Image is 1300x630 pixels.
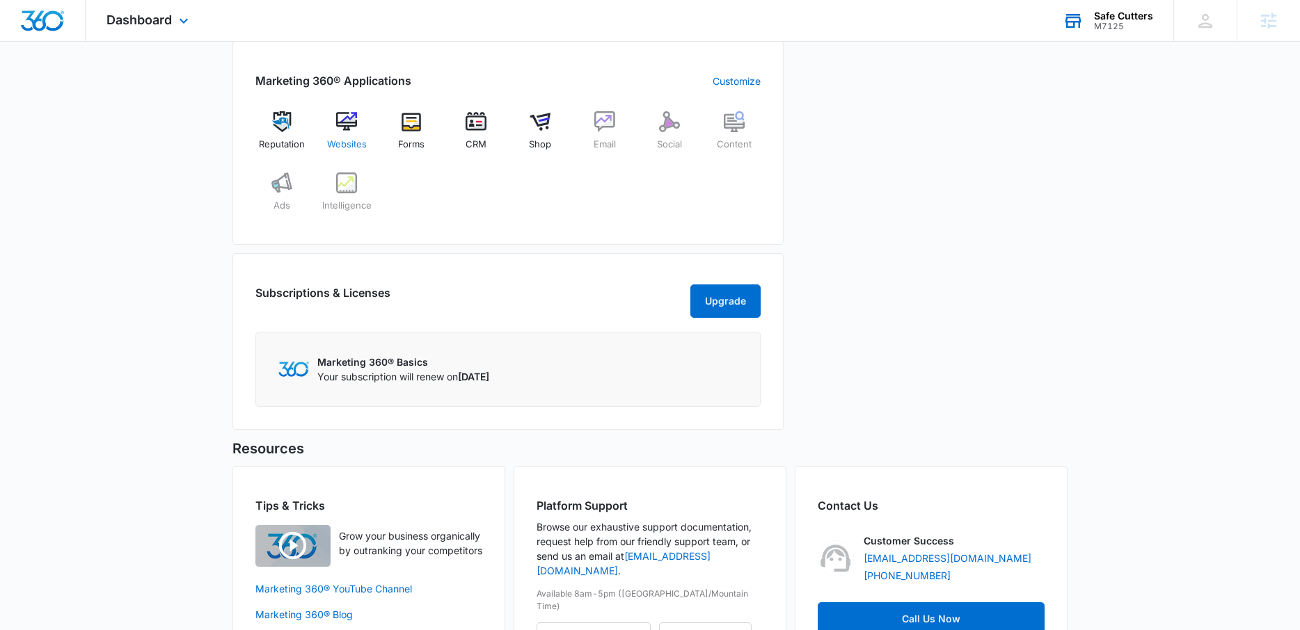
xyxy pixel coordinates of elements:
span: CRM [466,138,486,152]
p: Browse our exhaustive support documentation, request help from our friendly support team, or send... [537,519,763,578]
a: Marketing 360® Blog [255,607,482,622]
img: Quick Overview Video [255,525,331,567]
img: Customer Success [818,540,854,576]
a: Reputation [255,111,309,161]
h2: Marketing 360® Applications [255,72,411,89]
h2: Subscriptions & Licenses [255,284,390,312]
p: Customer Success [864,533,954,548]
h2: Contact Us [818,497,1045,514]
span: Email [594,138,616,152]
a: Marketing 360® YouTube Channel [255,581,482,596]
a: Forms [385,111,438,161]
span: [DATE] [458,371,489,382]
img: Marketing 360 Logo [278,362,309,376]
button: Upgrade [690,284,761,318]
div: account name [1094,10,1153,22]
a: CRM [449,111,502,161]
a: Intelligence [320,172,374,223]
h5: Resources [232,438,1068,459]
span: Content [717,138,752,152]
a: Shop [514,111,567,161]
p: Grow your business organically by outranking your competitors [339,528,482,558]
a: Ads [255,172,309,223]
a: Websites [320,111,374,161]
h2: Platform Support [537,497,763,514]
a: Social [643,111,697,161]
a: [EMAIL_ADDRESS][DOMAIN_NAME] [864,551,1031,565]
span: Intelligence [322,199,372,213]
span: Ads [274,199,290,213]
h2: Tips & Tricks [255,497,482,514]
a: Customize [713,74,761,88]
p: Marketing 360® Basics [317,355,489,369]
a: [PHONE_NUMBER] [864,568,951,583]
p: Available 8am-5pm ([GEOGRAPHIC_DATA]/Mountain Time) [537,588,763,613]
span: Forms [398,138,425,152]
div: account id [1094,22,1153,31]
span: Shop [529,138,551,152]
span: Websites [327,138,367,152]
span: Dashboard [106,13,172,27]
a: Email [578,111,632,161]
span: Reputation [259,138,305,152]
span: Social [657,138,682,152]
a: Content [707,111,761,161]
p: Your subscription will renew on [317,369,489,384]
